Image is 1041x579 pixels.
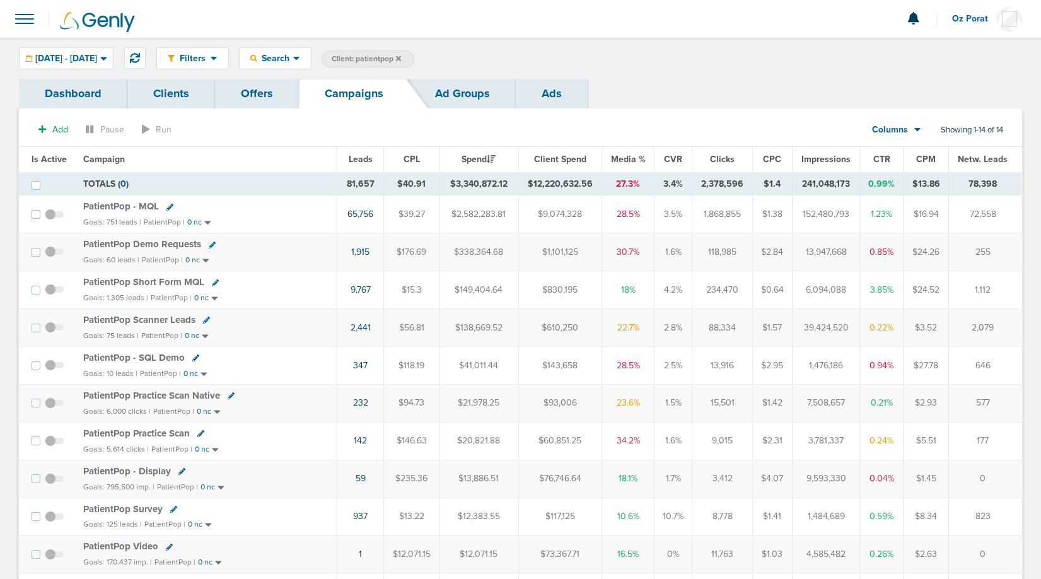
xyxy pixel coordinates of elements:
[359,549,362,559] a: 1
[439,196,518,233] td: $2,582,283.81
[692,233,752,271] td: 118,985
[60,12,135,32] img: Genly
[948,460,1021,498] td: 0
[383,422,439,460] td: $146.63
[439,271,518,309] td: $149,404.64
[83,331,139,341] small: Goals: 75 leads |
[518,346,602,384] td: $143,658
[332,54,401,64] span: Client: patientpop
[439,422,518,460] td: $20,821.88
[948,346,1021,384] td: 646
[692,460,752,498] td: 3,412
[904,233,949,271] td: $24.26
[120,178,126,189] span: 0
[654,384,692,422] td: 1.5%
[859,309,903,347] td: 0.22%
[439,460,518,498] td: $13,886.51
[518,196,602,233] td: $9,074,328
[859,384,903,422] td: 0.21%
[948,535,1021,573] td: 0
[383,196,439,233] td: $39.27
[692,384,752,422] td: 15,501
[752,233,792,271] td: $2.84
[602,309,654,347] td: 22.7%
[752,384,792,422] td: $1.42
[793,460,860,498] td: 9,593,330
[383,271,439,309] td: $15.3
[127,79,215,108] a: Clients
[602,460,654,498] td: 18.1%
[692,309,752,347] td: 88,334
[793,172,860,196] td: 241,048,173
[35,54,97,63] span: [DATE] - [DATE]
[692,196,752,233] td: 1,868,855
[83,445,149,454] small: Goals: 5,614 clicks |
[952,15,997,23] span: Oz Porat
[692,498,752,535] td: 8,778
[534,154,586,165] span: Client Spend
[83,369,137,378] small: Goals: 10 leads |
[859,460,903,498] td: 0.04%
[518,271,602,309] td: $830,195
[948,172,1021,196] td: 78,398
[32,154,67,165] span: Is Active
[664,154,682,165] span: CVR
[752,535,792,573] td: $1.03
[904,460,949,498] td: $1.45
[353,397,368,408] a: 232
[602,498,654,535] td: 10.6%
[859,535,903,573] td: 0.26%
[793,384,860,422] td: 7,508,657
[404,154,420,165] span: CPL
[948,271,1021,309] td: 1,112
[602,172,654,196] td: 27.3%
[904,422,949,460] td: $5.51
[518,498,602,535] td: $117,125
[83,218,141,227] small: Goals: 751 leads |
[602,422,654,460] td: 34.2%
[383,460,439,498] td: $235.36
[752,346,792,384] td: $2.95
[83,293,148,303] small: Goals: 1,305 leads |
[518,535,602,573] td: $73,367.71
[383,498,439,535] td: $13.22
[215,79,299,108] a: Offers
[83,314,195,325] span: PatientPop Scanner Leads
[948,233,1021,271] td: 255
[793,196,860,233] td: 152,480,793
[83,238,201,250] span: PatientPop Demo Requests
[692,422,752,460] td: 9,015
[83,465,171,477] span: PatientPop - Display
[347,209,373,219] a: 65,756
[793,309,860,347] td: 39,424,520
[383,309,439,347] td: $56.81
[763,154,781,165] span: CPC
[187,218,202,227] small: 0 nc
[752,271,792,309] td: $0.64
[439,172,518,196] td: $3,340,872.12
[859,346,903,384] td: 0.94%
[654,498,692,535] td: 10.7%
[948,309,1021,347] td: 2,079
[439,233,518,271] td: $338,364.68
[157,482,198,491] small: PatientPop |
[859,196,903,233] td: 1.23%
[692,172,752,196] td: 2,378,596
[859,271,903,309] td: 3.85%
[793,346,860,384] td: 1,476,186
[439,535,518,573] td: $12,071.15
[859,422,903,460] td: 0.24%
[859,233,903,271] td: 0.85%
[32,120,75,139] button: Add
[654,535,692,573] td: 0%
[175,53,211,64] span: Filters
[142,255,183,264] small: PatientPop |
[752,460,792,498] td: $4.07
[83,503,163,515] span: PatientPop Survey
[654,346,692,384] td: 2.5%
[752,172,792,196] td: $1.4
[439,309,518,347] td: $138,669.52
[859,172,903,196] td: 0.99%
[654,271,692,309] td: 4.2%
[188,520,202,529] small: 0 nc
